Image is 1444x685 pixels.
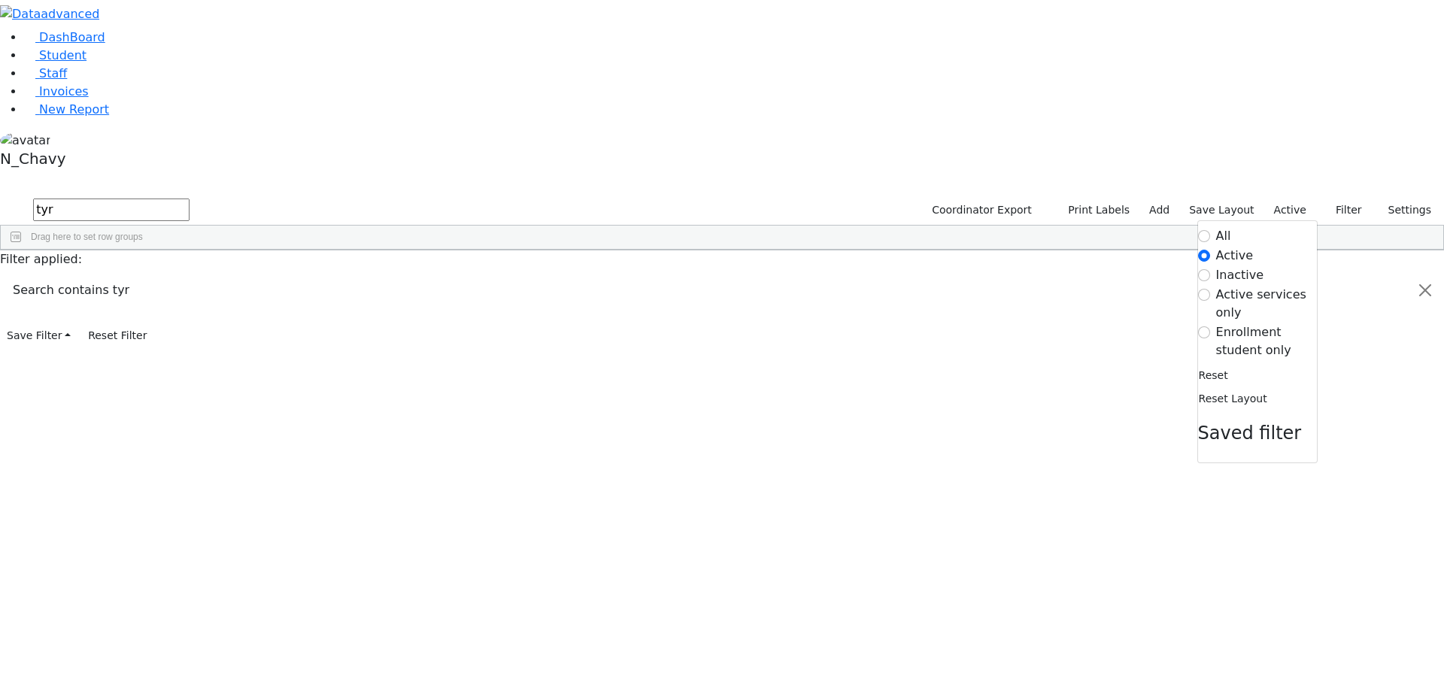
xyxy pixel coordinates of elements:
[39,66,67,80] span: Staff
[1198,250,1210,262] input: Active
[24,48,86,62] a: Student
[24,30,105,44] a: DashBoard
[1216,323,1317,359] label: Enrollment student only
[1197,220,1318,463] div: Settings
[1198,230,1210,242] input: All
[1216,266,1264,284] label: Inactive
[39,30,105,44] span: DashBoard
[1182,199,1260,222] button: Save Layout
[1216,227,1231,245] label: All
[39,102,109,117] span: New Report
[31,232,143,242] span: Drag here to set row groups
[1216,286,1317,322] label: Active services only
[33,199,190,221] input: Search
[24,66,67,80] a: Staff
[1216,247,1254,265] label: Active
[1142,199,1176,222] a: Add
[39,48,86,62] span: Student
[1051,199,1136,222] button: Print Labels
[24,102,109,117] a: New Report
[1198,423,1302,444] span: Saved filter
[1198,289,1210,301] input: Active services only
[1198,326,1210,338] input: Enrollment student only
[1198,269,1210,281] input: Inactive
[81,324,153,347] button: Reset Filter
[1267,199,1313,222] label: Active
[39,84,89,99] span: Invoices
[24,84,89,99] a: Invoices
[1407,269,1443,311] button: Close
[922,199,1039,222] button: Coordinator Export
[1198,387,1268,411] button: Reset Layout
[1316,199,1369,222] button: Filter
[1369,199,1438,222] button: Settings
[1198,364,1229,387] button: Reset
